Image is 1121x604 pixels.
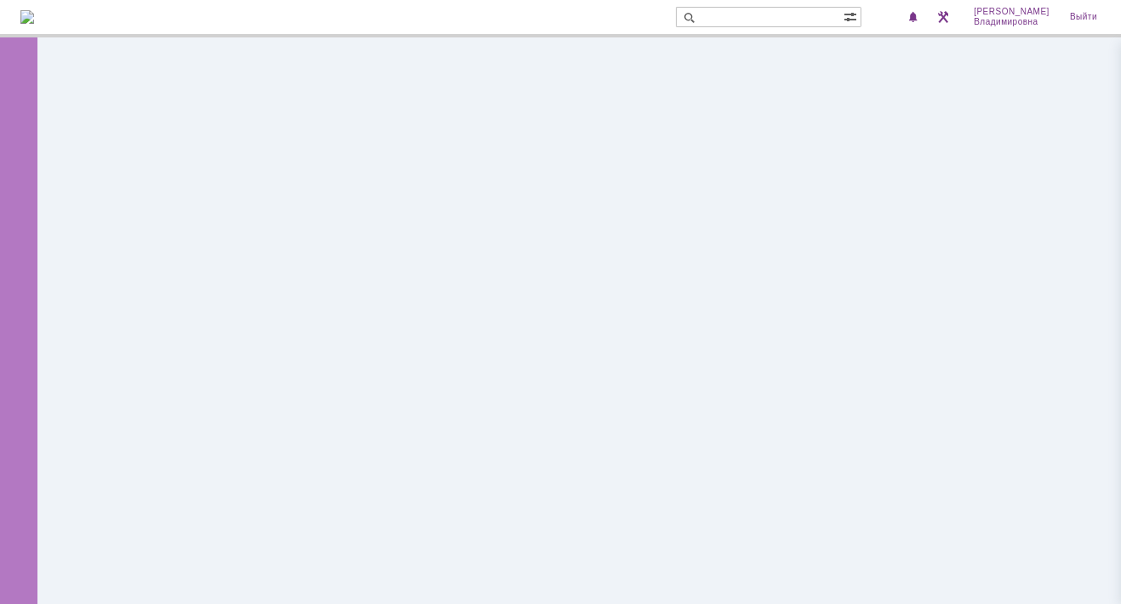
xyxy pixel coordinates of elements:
img: logo [20,10,34,24]
span: [PERSON_NAME] [974,7,1050,17]
a: Перейти в интерфейс администратора [933,7,953,27]
span: Владимировна [974,17,1050,27]
span: Расширенный поиск [844,8,861,24]
a: Перейти на домашнюю страницу [20,10,34,24]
